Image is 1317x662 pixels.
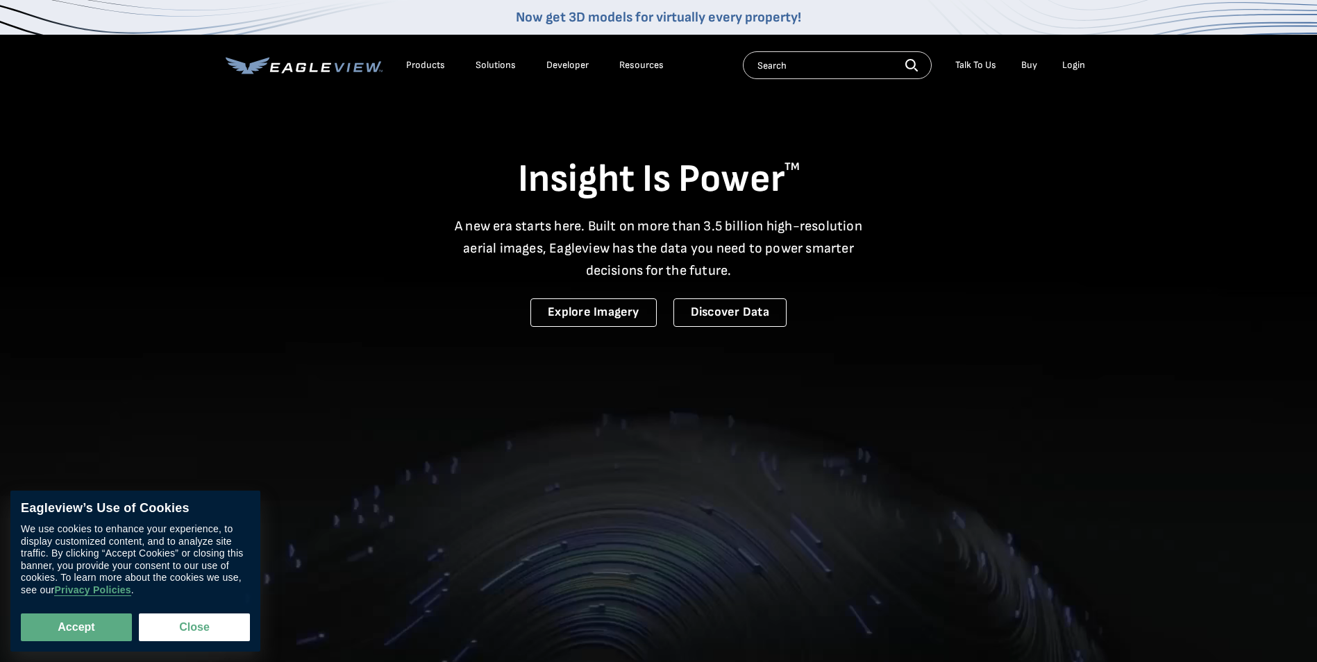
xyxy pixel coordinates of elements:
sup: TM [785,160,800,173]
div: Eagleview’s Use of Cookies [21,501,250,516]
a: Now get 3D models for virtually every property! [516,9,801,26]
p: A new era starts here. Built on more than 3.5 billion high-resolution aerial images, Eagleview ha... [446,215,871,282]
div: Resources [619,59,664,71]
button: Accept [21,613,132,641]
a: Explore Imagery [530,298,657,327]
h1: Insight Is Power [226,155,1092,204]
a: Buy [1021,59,1037,71]
div: Talk To Us [955,59,996,71]
div: Products [406,59,445,71]
input: Search [743,51,932,79]
div: Solutions [476,59,516,71]
div: Login [1062,59,1085,71]
a: Developer [546,59,589,71]
div: We use cookies to enhance your experience, to display customized content, and to analyze site tra... [21,523,250,596]
button: Close [139,613,250,641]
a: Discover Data [673,298,787,327]
a: Privacy Policies [54,584,131,596]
